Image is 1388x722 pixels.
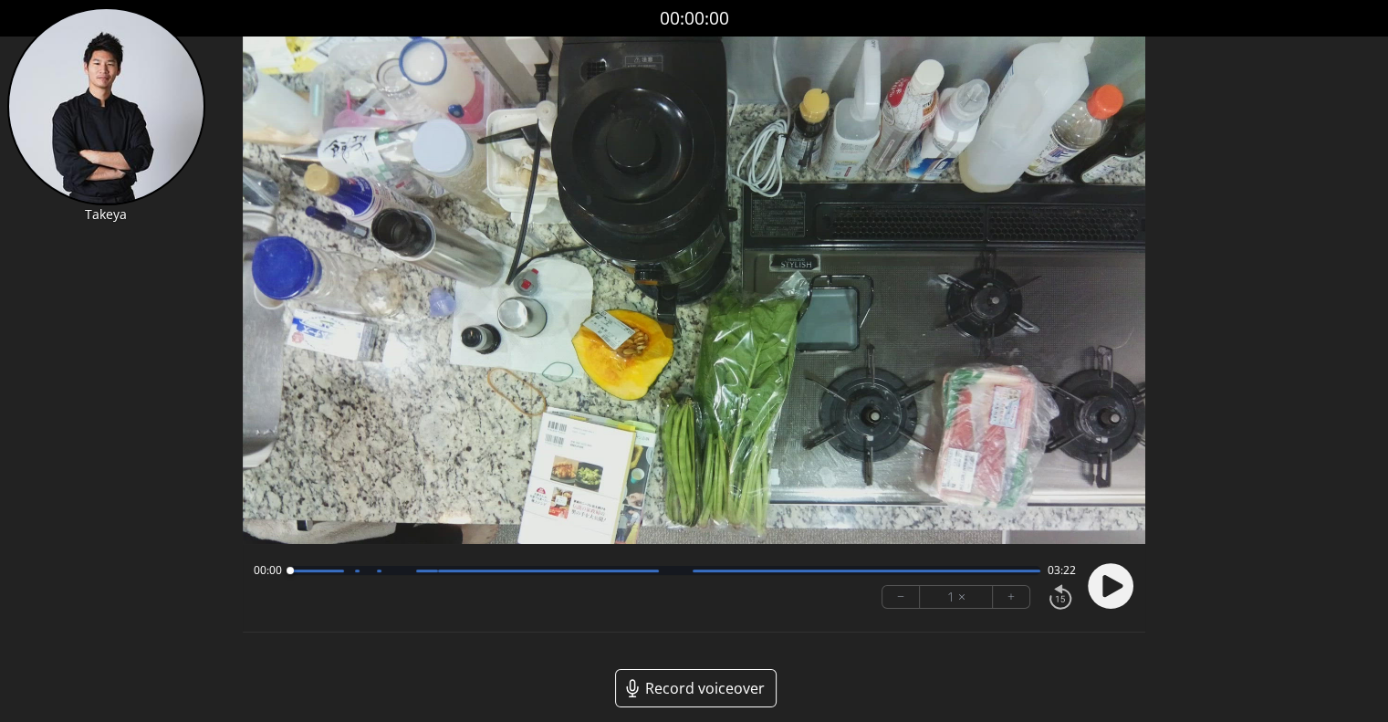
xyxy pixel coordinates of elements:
a: Record voiceover [615,669,777,707]
span: Record voiceover [645,677,765,699]
p: Takeya [7,205,205,224]
button: − [882,586,920,608]
span: 00:00 [254,563,282,578]
img: ST [7,7,205,205]
a: 00:00:00 [660,5,729,32]
div: 1 × [920,586,993,608]
span: 03:22 [1048,563,1076,578]
button: + [993,586,1029,608]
